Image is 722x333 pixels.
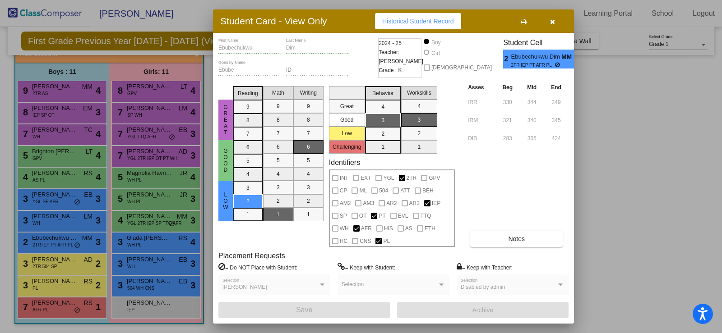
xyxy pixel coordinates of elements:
th: Beg [495,82,520,92]
label: Placement Requests [218,251,285,260]
h3: Student Card - View Only [220,15,327,27]
th: Mid [520,82,544,92]
span: AM3 [363,198,374,209]
span: CP [340,185,347,196]
span: [PERSON_NAME] [222,284,267,290]
span: Grade : K [379,66,402,75]
span: Ebubechukwu Dim [511,52,561,62]
label: = Do NOT Place with Student: [218,263,297,272]
div: Boy [431,38,441,46]
span: INT [340,173,348,183]
span: ATT [400,185,410,196]
span: AR2 [386,198,397,209]
span: AFR [361,223,372,234]
span: HC [340,236,347,246]
span: Low [222,192,230,210]
span: AS [405,223,412,234]
span: Good [222,148,230,173]
th: Asses [466,82,495,92]
input: assessment [468,96,493,109]
button: Save [218,302,390,318]
span: [DEMOGRAPHIC_DATA] [431,62,492,73]
input: assessment [468,132,493,145]
span: ETH [425,223,435,234]
span: 3 [574,54,582,64]
div: Girl [431,49,440,57]
h3: Student Cell [503,38,582,47]
span: AM2 [340,198,351,209]
span: SP [340,210,347,221]
span: Notes [508,235,525,242]
span: 2TR IEP PT AFR PL [511,62,555,68]
span: EVL [398,210,408,221]
span: TTQ [421,210,431,221]
span: Disabled by admin [461,284,505,290]
span: BEH [422,185,434,196]
span: Historical Student Record [382,18,454,25]
span: PT [379,210,385,221]
input: assessment [468,114,493,127]
span: MM [561,52,574,62]
button: Notes [470,231,563,247]
span: PL [383,236,390,246]
span: CNS [360,236,371,246]
span: WH [340,223,349,234]
button: Archive [397,302,569,318]
span: Save [296,306,312,314]
span: 2TR [407,173,417,183]
span: 2 [503,54,511,64]
span: HIS [384,223,393,234]
span: AR3 [409,198,420,209]
span: 504 [379,185,388,196]
input: goes by name [218,67,282,73]
th: End [544,82,569,92]
span: ML [359,185,367,196]
span: 2024 - 25 [379,39,402,48]
span: EXT [361,173,371,183]
label: Identifiers [329,158,360,167]
span: OT [359,210,367,221]
span: YGL [383,173,394,183]
button: Historical Student Record [375,13,461,29]
span: Archive [472,306,494,314]
span: IEP [432,198,440,209]
label: = Keep with Student: [338,263,395,272]
span: GPV [429,173,440,183]
span: Great [222,104,230,136]
span: Teacher: [PERSON_NAME] [379,48,423,66]
label: = Keep with Teacher: [457,263,513,272]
